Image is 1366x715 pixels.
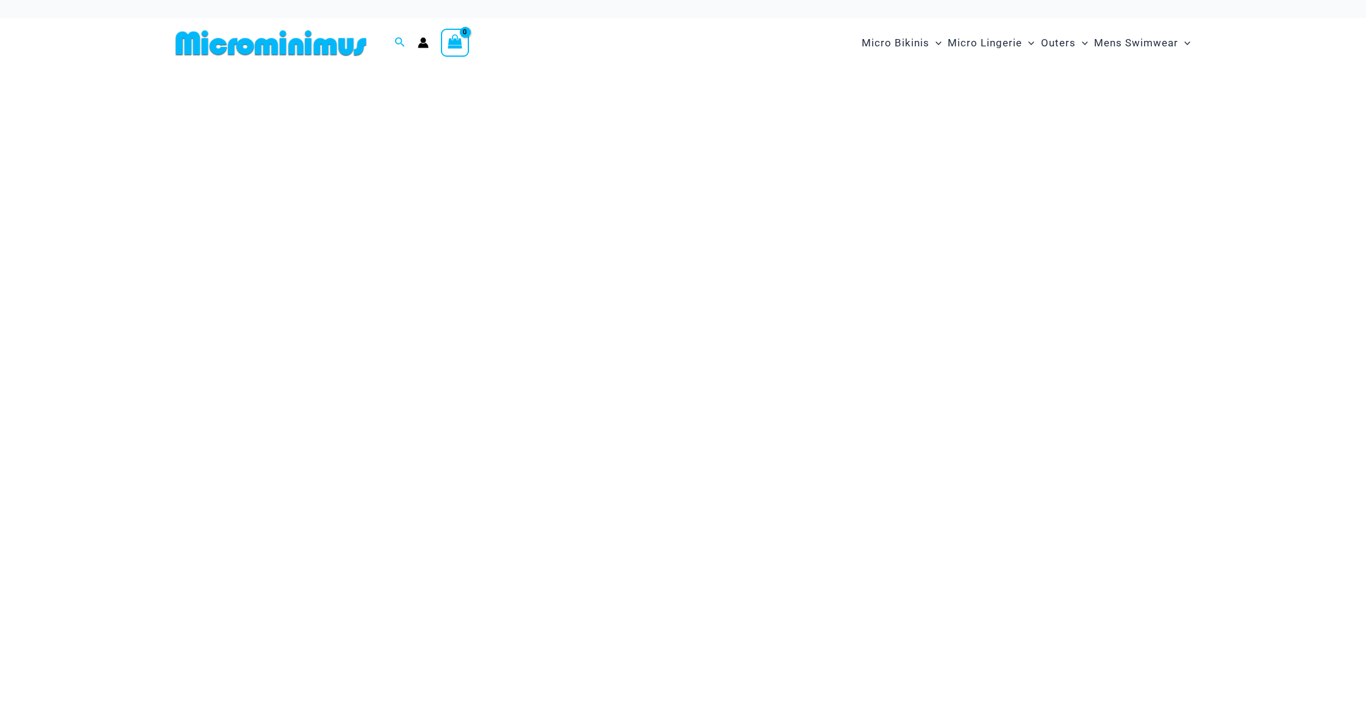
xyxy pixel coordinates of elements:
a: Micro BikinisMenu ToggleMenu Toggle [859,24,945,62]
span: Outers [1041,27,1076,59]
img: MM SHOP LOGO FLAT [171,29,371,57]
a: Micro LingerieMenu ToggleMenu Toggle [945,24,1037,62]
span: Micro Bikinis [862,27,929,59]
span: Mens Swimwear [1094,27,1178,59]
span: Micro Lingerie [948,27,1022,59]
a: View Shopping Cart, empty [441,29,469,57]
span: Menu Toggle [929,27,942,59]
nav: Site Navigation [857,23,1195,63]
span: Menu Toggle [1022,27,1034,59]
a: Search icon link [395,35,406,51]
span: Menu Toggle [1076,27,1088,59]
span: Menu Toggle [1178,27,1190,59]
a: Mens SwimwearMenu ToggleMenu Toggle [1091,24,1193,62]
a: Account icon link [418,37,429,48]
a: OutersMenu ToggleMenu Toggle [1038,24,1091,62]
